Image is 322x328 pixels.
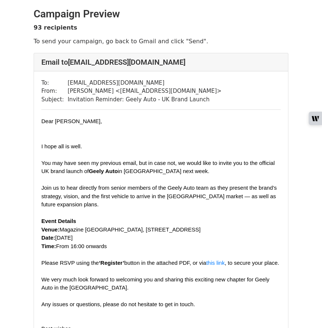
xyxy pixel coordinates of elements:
[41,243,107,249] font: From 16:00 onwards
[41,143,82,149] font: I hope all is well.
[41,118,102,124] font: Dear [PERSON_NAME],
[41,160,275,175] font: You may have seen my previous email, but in case not, we would like to invite you to the official...
[206,260,225,266] a: this link
[41,260,279,266] font: Please RSVP using the button in the attached PDF, or via , to secure your place.
[34,8,288,20] h2: Campaign Preview
[99,260,124,266] strong: ‘Register’
[41,243,56,249] b: Time:
[41,185,277,207] font: Join us to hear directly from senior members of the Geely Auto team as they present the brand’s s...
[41,79,68,87] td: To:
[89,168,118,174] strong: Geely Auto
[41,301,195,307] font: Any issues or questions, please do not hesitate to get in touch.
[68,79,222,87] td: [EMAIL_ADDRESS][DOMAIN_NAME]
[34,24,77,31] strong: 93 recipients
[41,276,270,291] font: We very much look forward to welcoming you and sharing this exciting new chapter for Geely Auto i...
[41,234,73,241] font: [DATE]
[41,226,201,233] font: Magazine [GEOGRAPHIC_DATA], [STREET_ADDRESS]
[41,87,68,95] td: From:
[34,37,288,45] p: To send your campaign, go back to Gmail and click "Send".
[68,95,222,104] td: Invitation Reminder: Geely Auto - UK Brand Launch
[41,226,59,233] b: Venue:
[41,58,281,67] h4: Email to [EMAIL_ADDRESS][DOMAIN_NAME]
[41,234,55,241] b: Date:
[41,218,76,224] font: Event Details
[41,95,68,104] td: Subject:
[68,87,222,95] td: [PERSON_NAME] < [EMAIL_ADDRESS][DOMAIN_NAME] >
